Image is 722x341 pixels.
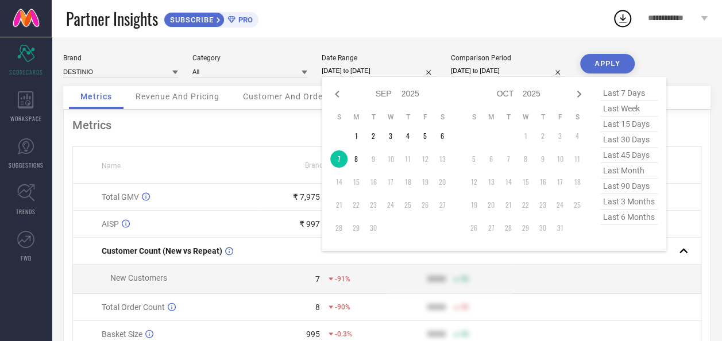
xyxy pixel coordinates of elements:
span: SUGGESTIONS [9,161,44,169]
span: last 7 days [600,86,658,101]
span: -90% [335,303,350,311]
span: SUBSCRIBE [164,15,217,24]
td: Sat Oct 04 2025 [569,127,586,145]
span: AISP [102,219,119,228]
span: Total Order Count [102,303,165,312]
td: Sat Sep 06 2025 [434,127,451,145]
span: Metrics [80,92,112,101]
span: TRENDS [16,207,36,216]
td: Thu Oct 09 2025 [534,150,551,168]
button: APPLY [580,54,635,73]
td: Mon Oct 13 2025 [482,173,500,191]
th: Wednesday [382,113,399,122]
td: Tue Sep 16 2025 [365,173,382,191]
td: Wed Oct 15 2025 [517,173,534,191]
span: PRO [235,15,253,24]
td: Thu Sep 11 2025 [399,150,416,168]
td: Tue Sep 09 2025 [365,150,382,168]
td: Wed Sep 03 2025 [382,127,399,145]
td: Wed Oct 29 2025 [517,219,534,237]
td: Sat Sep 13 2025 [434,150,451,168]
div: Open download list [612,8,633,29]
div: 8 [315,303,320,312]
td: Thu Oct 02 2025 [534,127,551,145]
td: Fri Oct 17 2025 [551,173,569,191]
th: Friday [416,113,434,122]
td: Tue Oct 28 2025 [500,219,517,237]
th: Monday [482,113,500,122]
th: Wednesday [517,113,534,122]
td: Fri Oct 24 2025 [551,196,569,214]
td: Fri Sep 19 2025 [416,173,434,191]
td: Sun Oct 19 2025 [465,196,482,214]
td: Tue Oct 14 2025 [500,173,517,191]
td: Sat Oct 11 2025 [569,150,586,168]
th: Thursday [399,113,416,122]
div: 9999 [427,330,445,339]
th: Friday [551,113,569,122]
td: Sun Oct 12 2025 [465,173,482,191]
td: Thu Sep 25 2025 [399,196,416,214]
div: Date Range [322,54,437,62]
td: Mon Oct 20 2025 [482,196,500,214]
span: last 15 days [600,117,658,132]
span: last 30 days [600,132,658,148]
span: last 90 days [600,179,658,194]
td: Thu Oct 16 2025 [534,173,551,191]
div: 995 [306,330,320,339]
td: Tue Oct 07 2025 [500,150,517,168]
div: Previous month [330,87,344,101]
span: -91% [335,275,350,283]
td: Thu Oct 30 2025 [534,219,551,237]
td: Wed Sep 24 2025 [382,196,399,214]
td: Sat Oct 18 2025 [569,173,586,191]
td: Wed Sep 17 2025 [382,173,399,191]
span: last 3 months [600,194,658,210]
td: Fri Oct 03 2025 [551,127,569,145]
td: Sun Sep 28 2025 [330,219,348,237]
th: Sunday [330,113,348,122]
div: ₹ 997 [299,219,320,228]
td: Wed Oct 01 2025 [517,127,534,145]
td: Mon Sep 01 2025 [348,127,365,145]
div: Category [192,54,307,62]
td: Thu Sep 18 2025 [399,173,416,191]
td: Sat Sep 27 2025 [434,196,451,214]
span: -0.3% [335,330,352,338]
th: Tuesday [500,113,517,122]
a: SUBSCRIBEPRO [164,9,258,28]
span: Partner Insights [66,7,158,30]
span: Revenue And Pricing [136,92,219,101]
td: Mon Sep 22 2025 [348,196,365,214]
span: SCORECARDS [9,68,43,76]
th: Sunday [465,113,482,122]
span: WORKSPACE [10,114,42,123]
td: Fri Sep 12 2025 [416,150,434,168]
td: Sat Oct 25 2025 [569,196,586,214]
span: Customer And Orders [243,92,331,101]
input: Select date range [322,65,437,77]
div: 9999 [427,303,445,312]
td: Thu Oct 23 2025 [534,196,551,214]
div: Metrics [72,118,701,132]
th: Saturday [434,113,451,122]
td: Mon Sep 15 2025 [348,173,365,191]
td: Fri Sep 26 2025 [416,196,434,214]
span: last month [600,163,658,179]
div: Comparison Period [451,54,566,62]
td: Mon Sep 08 2025 [348,150,365,168]
td: Sun Sep 21 2025 [330,196,348,214]
span: Customer Count (New vs Repeat) [102,246,222,255]
td: Wed Oct 08 2025 [517,150,534,168]
th: Monday [348,113,365,122]
td: Tue Oct 21 2025 [500,196,517,214]
td: Sun Sep 07 2025 [330,150,348,168]
span: FWD [21,254,32,262]
span: last week [600,101,658,117]
span: 50 [460,275,468,283]
span: Basket Size [102,330,142,339]
span: Brand Value [305,161,343,169]
td: Fri Oct 10 2025 [551,150,569,168]
span: 50 [460,330,468,338]
td: Fri Sep 05 2025 [416,127,434,145]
